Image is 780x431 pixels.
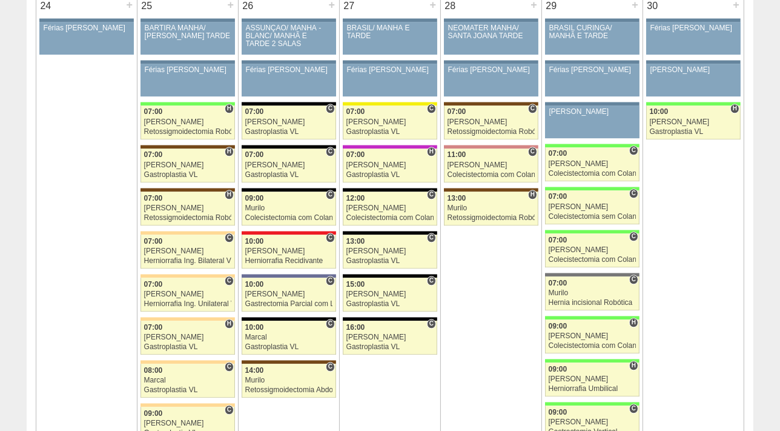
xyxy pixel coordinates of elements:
[346,128,434,136] div: Gastroplastia VL
[545,316,640,319] div: Key: Brasil
[343,22,437,55] a: BRASIL/ MANHÃ E TARDE
[225,276,234,286] span: Consultório
[242,145,336,149] div: Key: Blanc
[140,364,235,398] a: C 08:00 Marcal Gastroplastia VL
[144,419,232,427] div: [PERSON_NAME]
[140,102,235,105] div: Key: Brasil
[545,105,640,138] a: [PERSON_NAME]
[242,64,336,96] a: Férias [PERSON_NAME]
[646,60,741,64] div: Key: Aviso
[545,363,640,396] a: H 09:00 [PERSON_NAME] Herniorrafia Umbilical
[245,290,333,298] div: [PERSON_NAME]
[242,364,336,398] a: C 14:00 Murilo Retossigmoidectomia Abdominal VL
[343,278,437,312] a: C 15:00 [PERSON_NAME] Gastroplastia VL
[549,332,636,340] div: [PERSON_NAME]
[245,118,333,126] div: [PERSON_NAME]
[629,189,638,198] span: Consultório
[346,150,365,159] span: 07:00
[225,104,234,113] span: Hospital
[140,149,235,182] a: H 07:00 [PERSON_NAME] Gastroplastia VL
[242,278,336,312] a: C 10:00 [PERSON_NAME] Gastrectomia Parcial com Linfadenectomia
[629,404,638,413] span: Consultório
[448,171,535,179] div: Colecistectomia com Colangiografia VL
[549,24,636,40] div: BRASIL CURINGA/ MANHÃ E TARDE
[343,231,437,235] div: Key: Blanc
[549,66,636,74] div: Férias [PERSON_NAME]
[549,342,636,350] div: Colecistectomia com Colangiografia VL
[549,246,636,254] div: [PERSON_NAME]
[650,128,738,136] div: Gastroplastia VL
[140,360,235,364] div: Key: Bartira
[448,24,535,40] div: NEOMATER MANHÃ/ SANTA JOANA TARDE
[242,360,336,364] div: Key: Santa Joana
[427,276,436,286] span: Consultório
[326,147,335,156] span: Consultório
[343,235,437,269] a: C 13:00 [PERSON_NAME] Gastroplastia VL
[444,22,538,55] a: NEOMATER MANHÃ/ SANTA JOANA TARDE
[343,317,437,321] div: Key: Blanc
[545,147,640,181] a: C 07:00 [PERSON_NAME] Colecistectomia com Colangiografia VL
[242,192,336,226] a: C 09:00 Murilo Colecistectomia com Colangiografia VL
[245,280,264,289] span: 10:00
[545,60,640,64] div: Key: Aviso
[245,333,333,341] div: Marcal
[343,145,437,149] div: Key: Maria Braido
[245,161,333,169] div: [PERSON_NAME]
[545,187,640,190] div: Key: Brasil
[346,214,434,222] div: Colecistectomia com Colangiografia VL
[140,22,235,55] a: BARTIRA MANHÃ/ [PERSON_NAME] TARDE
[326,319,335,329] span: Consultório
[346,300,434,308] div: Gastroplastia VL
[245,107,264,116] span: 07:00
[448,161,535,169] div: [PERSON_NAME]
[144,128,232,136] div: Retossigmoidectomia Robótica
[549,203,636,211] div: [PERSON_NAME]
[650,66,737,74] div: [PERSON_NAME]
[245,237,264,246] span: 10:00
[140,231,235,235] div: Key: Bartira
[650,118,738,126] div: [PERSON_NAME]
[245,343,333,351] div: Gastroplastia VL
[629,232,638,241] span: Consultório
[646,18,741,22] div: Key: Aviso
[144,280,163,289] span: 07:00
[242,149,336,182] a: C 07:00 [PERSON_NAME] Gastroplastia VL
[448,204,535,212] div: Murilo
[528,104,537,113] span: Consultório
[140,235,235,269] a: C 07:00 [PERSON_NAME] Herniorrafia Ing. Bilateral VL
[343,321,437,355] a: C 16:00 [PERSON_NAME] Gastroplastia VL
[448,214,535,222] div: Retossigmoidectomia Robótica
[448,128,535,136] div: Retossigmoidectomia Robótica
[343,60,437,64] div: Key: Aviso
[427,319,436,329] span: Consultório
[629,275,638,284] span: Consultório
[444,18,538,22] div: Key: Aviso
[140,18,235,22] div: Key: Aviso
[545,402,640,406] div: Key: Brasil
[545,18,640,22] div: Key: Aviso
[140,105,235,139] a: H 07:00 [PERSON_NAME] Retossigmoidectomia Robótica
[528,190,537,199] span: Hospital
[448,150,466,159] span: 11:00
[144,386,232,394] div: Gastroplastia VL
[140,321,235,355] a: H 07:00 [PERSON_NAME] Gastroplastia VL
[145,24,231,40] div: BARTIRA MANHÃ/ [PERSON_NAME] TARDE
[444,145,538,149] div: Key: Santa Helena
[144,333,232,341] div: [PERSON_NAME]
[343,64,437,96] a: Férias [PERSON_NAME]
[245,366,264,375] span: 14:00
[144,290,232,298] div: [PERSON_NAME]
[225,405,234,415] span: Consultório
[140,278,235,312] a: C 07:00 [PERSON_NAME] Herniorrafia Ing. Unilateral VL
[346,118,434,126] div: [PERSON_NAME]
[343,192,437,226] a: C 12:00 [PERSON_NAME] Colecistectomia com Colangiografia VL
[245,323,264,332] span: 10:00
[545,276,640,310] a: C 07:00 Murilo Hernia incisional Robótica
[245,257,333,265] div: Herniorrafia Recidivante
[326,362,335,372] span: Consultório
[245,247,333,255] div: [PERSON_NAME]
[144,237,163,246] span: 07:00
[343,149,437,182] a: H 07:00 [PERSON_NAME] Gastroplastia VL
[140,317,235,321] div: Key: Bartira
[528,147,537,156] span: Consultório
